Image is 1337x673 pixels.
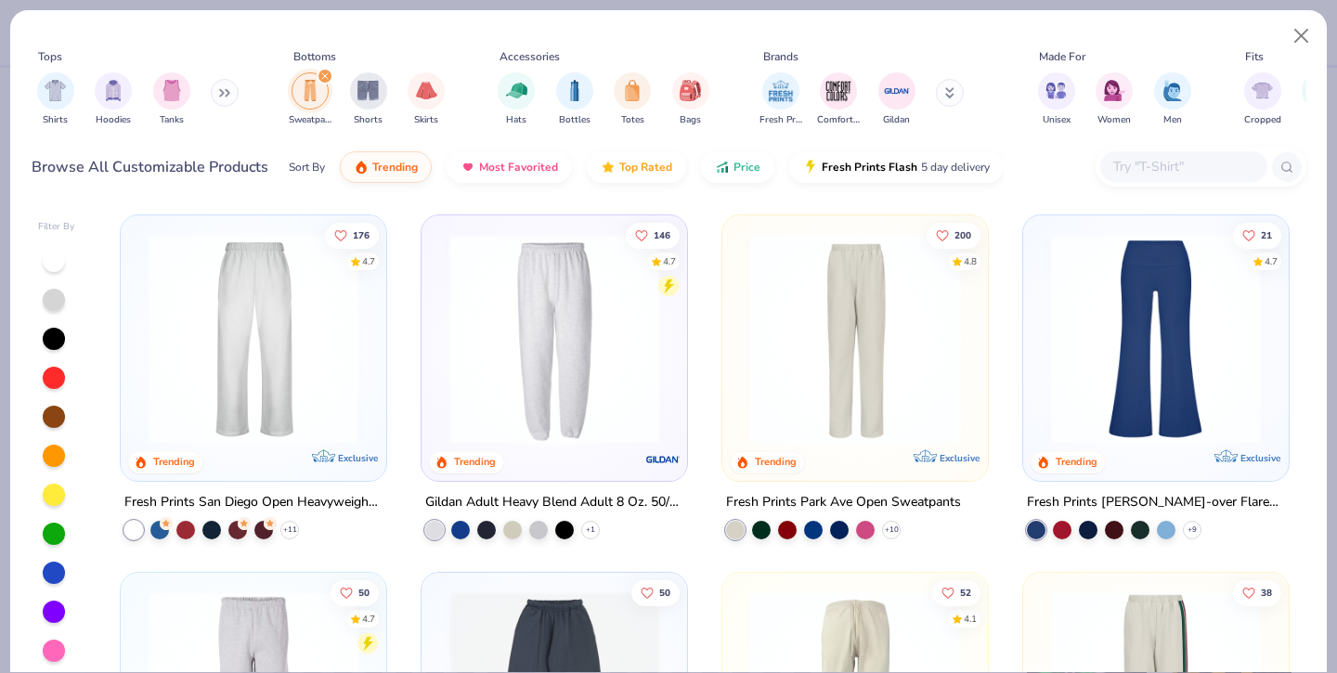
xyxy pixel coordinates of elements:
[1244,113,1281,127] span: Cropped
[668,234,897,444] img: bdcdfa26-1369-44b7-83e8-024d99246d52
[408,72,445,127] div: filter for Skirts
[43,113,68,127] span: Shirts
[1038,72,1075,127] button: filter button
[663,254,676,268] div: 4.7
[37,72,74,127] button: filter button
[556,72,593,127] div: filter for Bottles
[759,113,802,127] span: Fresh Prints
[644,441,681,478] img: Gildan logo
[883,77,911,105] img: Gildan Image
[954,230,971,239] span: 200
[1244,72,1281,127] div: filter for Cropped
[763,48,798,65] div: Brands
[500,48,560,65] div: Accessories
[1233,222,1281,248] button: Like
[817,72,860,127] div: filter for Comfort Colors
[45,80,66,101] img: Shirts Image
[883,113,910,127] span: Gildan
[32,156,268,178] div: Browse All Customizable Products
[803,160,818,175] img: flash.gif
[479,160,558,175] span: Most Favorited
[1261,588,1272,597] span: 38
[767,77,795,105] img: Fresh Prints Image
[506,113,526,127] span: Hats
[672,72,709,127] div: filter for Bags
[350,72,387,127] button: filter button
[498,72,535,127] div: filter for Hats
[95,72,132,127] div: filter for Hoodies
[559,113,591,127] span: Bottles
[1245,48,1264,65] div: Fits
[960,588,971,597] span: 52
[964,612,977,626] div: 4.1
[153,72,190,127] div: filter for Tanks
[461,160,475,175] img: most_fav.gif
[726,491,961,514] div: Fresh Prints Park Ave Open Sweatpants
[283,524,297,536] span: + 11
[741,234,969,444] img: 0ed6d0be-3a42-4fd2-9b2a-c5ffc757fdcf
[1043,113,1071,127] span: Unisex
[416,80,437,101] img: Skirts Image
[1097,113,1131,127] span: Women
[654,230,670,239] span: 146
[626,222,680,248] button: Like
[293,48,336,65] div: Bottoms
[680,80,700,101] img: Bags Image
[619,160,672,175] span: Top Rated
[565,80,585,101] img: Bottles Image
[289,72,331,127] button: filter button
[701,151,774,183] button: Price
[1261,230,1272,239] span: 21
[586,524,595,536] span: + 1
[363,254,376,268] div: 4.7
[968,234,1197,444] img: c944d931-fb25-49bb-ae8c-568f6273e60a
[447,151,572,183] button: Most Favorited
[162,80,182,101] img: Tanks Image
[1265,254,1278,268] div: 4.7
[357,80,379,101] img: Shorts Image
[822,160,917,175] span: Fresh Prints Flash
[824,77,852,105] img: Comfort Colors Image
[363,612,376,626] div: 4.7
[1096,72,1133,127] button: filter button
[1244,72,1281,127] button: filter button
[614,72,651,127] button: filter button
[556,72,593,127] button: filter button
[932,579,980,605] button: Like
[1154,72,1191,127] div: filter for Men
[1096,72,1133,127] div: filter for Women
[498,72,535,127] button: filter button
[139,234,368,444] img: df5250ff-6f61-4206-a12c-24931b20f13c
[289,159,325,175] div: Sort By
[614,72,651,127] div: filter for Totes
[789,151,1004,183] button: Fresh Prints Flash5 day delivery
[631,579,680,605] button: Like
[338,452,378,464] span: Exclusive
[440,234,668,444] img: 13b9c606-79b1-4059-b439-68fabb1693f9
[354,113,383,127] span: Shorts
[300,80,320,101] img: Sweatpants Image
[414,113,438,127] span: Skirts
[506,80,527,101] img: Hats Image
[622,80,643,101] img: Totes Image
[372,160,418,175] span: Trending
[1284,19,1319,54] button: Close
[1027,491,1285,514] div: Fresh Prints [PERSON_NAME]-over Flared Pants
[878,72,915,127] button: filter button
[354,230,370,239] span: 176
[759,72,802,127] div: filter for Fresh Prints
[124,491,383,514] div: Fresh Prints San Diego Open Heavyweight Sweatpants
[587,151,686,183] button: Top Rated
[817,72,860,127] button: filter button
[672,72,709,127] button: filter button
[1104,80,1125,101] img: Women Image
[921,157,990,178] span: 5 day delivery
[1233,579,1281,605] button: Like
[37,72,74,127] div: filter for Shirts
[95,72,132,127] button: filter button
[621,113,644,127] span: Totes
[927,222,980,248] button: Like
[1252,80,1273,101] img: Cropped Image
[103,80,123,101] img: Hoodies Image
[964,254,977,268] div: 4.8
